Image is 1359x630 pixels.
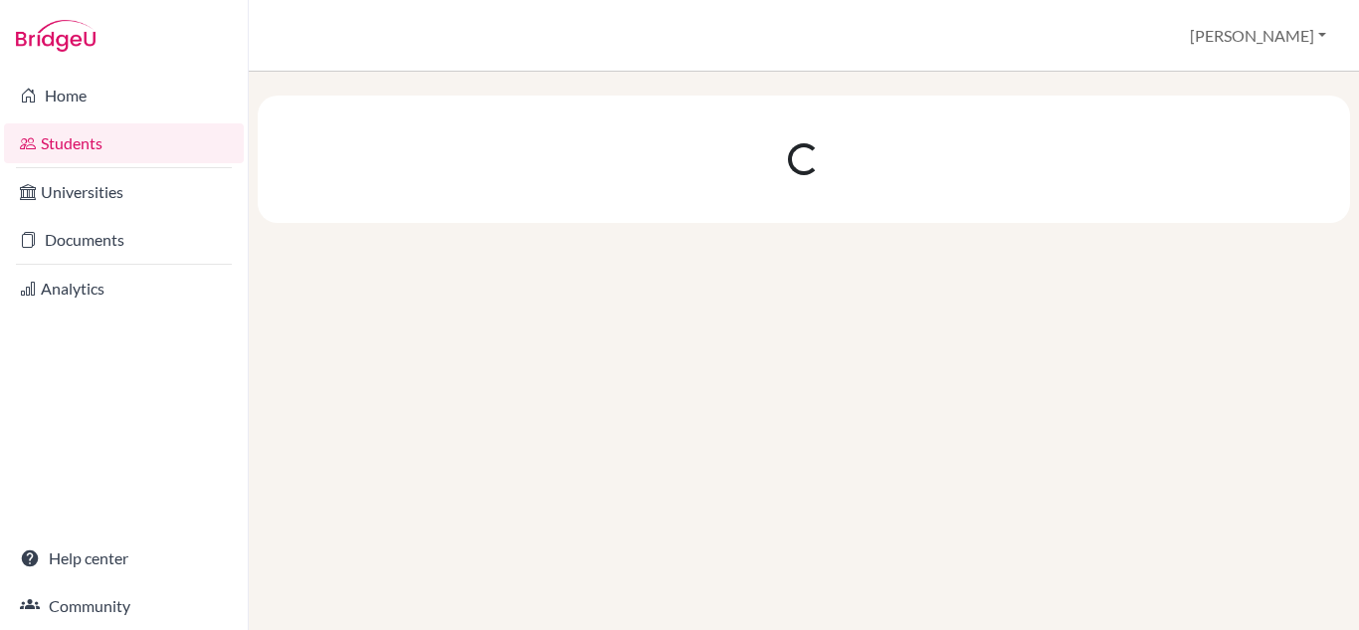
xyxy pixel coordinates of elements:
a: Universities [4,172,244,212]
a: Home [4,76,244,115]
a: Help center [4,538,244,578]
img: Bridge-U [16,20,96,52]
button: [PERSON_NAME] [1181,17,1335,55]
a: Analytics [4,269,244,309]
a: Students [4,123,244,163]
a: Documents [4,220,244,260]
a: Community [4,586,244,626]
